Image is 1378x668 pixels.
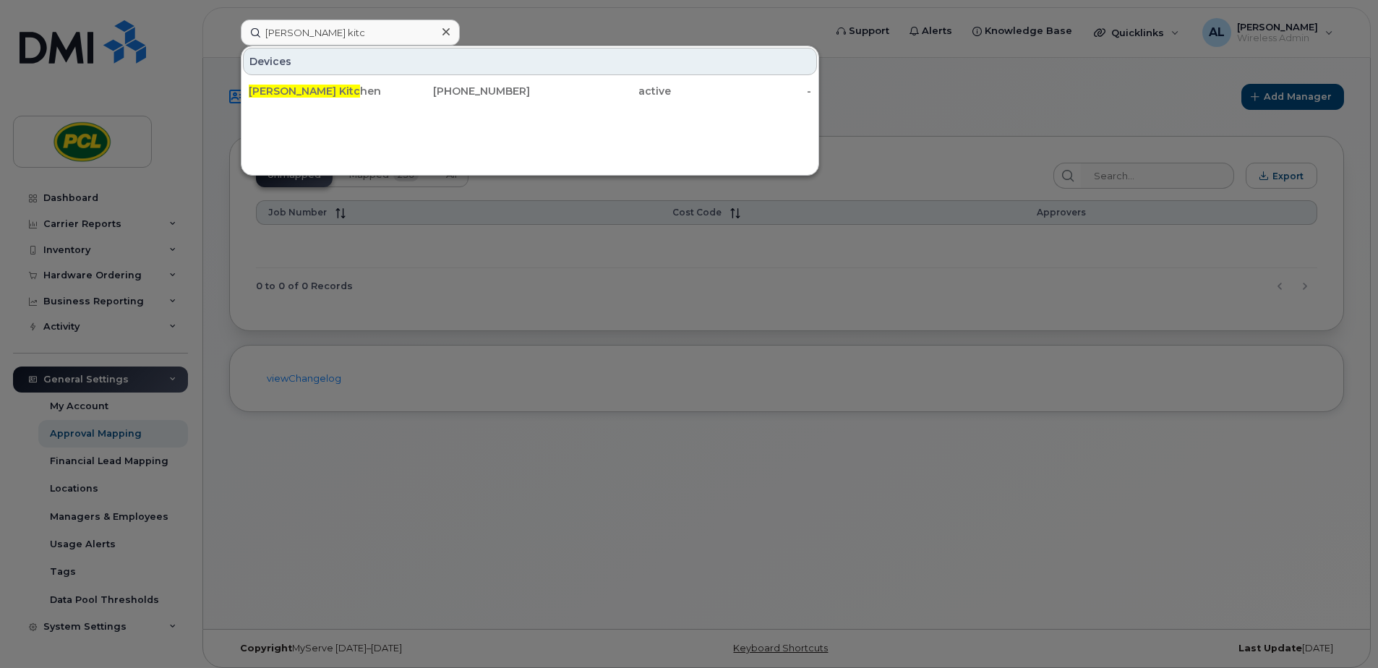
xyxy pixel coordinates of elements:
[390,84,531,98] div: [PHONE_NUMBER]
[243,48,817,75] div: Devices
[249,85,360,98] span: [PERSON_NAME] Kitc
[530,84,671,98] div: active
[249,84,390,98] div: hen
[671,84,812,98] div: -
[243,78,817,104] a: [PERSON_NAME] Kitchen[PHONE_NUMBER]active-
